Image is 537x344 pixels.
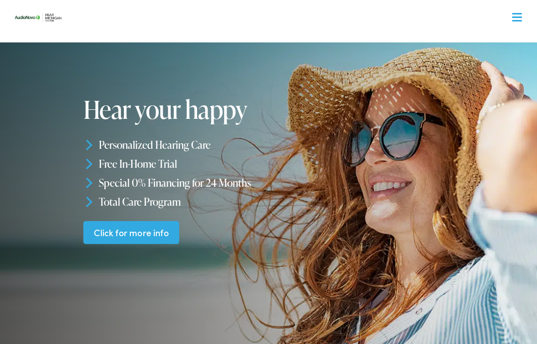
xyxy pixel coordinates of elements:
[83,135,352,154] li: Personalized Hearing Care
[83,154,352,173] li: Free In-Home Trial
[83,221,180,244] a: Click for more info
[83,95,352,123] h1: Hear your happy
[18,40,527,71] a: What We Offer
[83,192,352,211] li: Total Care Program
[83,173,352,192] li: Special 0% Financing for 24 Months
